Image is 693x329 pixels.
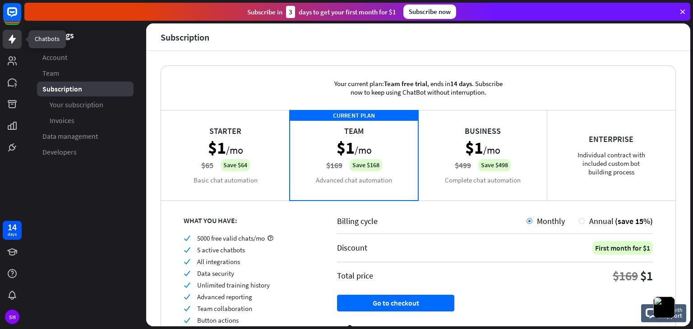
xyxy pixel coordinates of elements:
[247,6,396,18] div: Subscribe in days to get your first month for $1
[8,223,17,231] div: 14
[384,79,427,88] span: Team free trial
[184,305,190,312] i: check
[589,216,614,226] span: Annual
[42,147,77,157] span: Developers
[197,234,265,242] span: 5000 free valid chats/mo
[337,270,373,281] div: Total price
[403,5,456,19] div: Subscribe now
[337,295,454,311] button: Go to checkout
[3,221,22,240] a: 14 days
[537,216,565,226] span: Monthly
[197,281,270,289] span: Unlimited training history
[7,4,34,31] button: Open LiveChat chat widget
[197,257,240,266] span: All integrations
[37,145,134,160] a: Developers
[8,231,17,238] div: days
[50,100,103,110] span: Your subscription
[5,310,19,324] div: SH
[197,292,252,301] span: Advanced reporting
[161,32,209,42] div: Subscription
[286,6,295,18] div: 3
[184,216,314,225] div: WHAT YOU HAVE:
[184,258,190,265] i: check
[321,66,515,110] div: Your current plan: , ends in . Subscribe now to keep using ChatBot without interruption.
[613,268,638,284] div: $169
[592,241,653,255] div: First month for $1
[184,270,190,277] i: check
[42,84,82,94] span: Subscription
[42,132,98,141] span: Data management
[184,282,190,288] i: check
[42,53,67,62] span: Account
[337,242,367,253] div: Discount
[24,29,146,41] header: Settings
[37,50,134,65] a: Account
[37,129,134,144] a: Data management
[197,246,245,254] span: 5 active chatbots
[197,269,234,278] span: Data security
[37,113,134,128] a: Invoices
[197,316,239,324] span: Button actions
[184,247,190,253] i: check
[42,69,59,78] span: Team
[615,216,653,226] span: (save 15%)
[184,235,190,242] i: check
[197,304,252,313] span: Team collaboration
[37,97,134,112] a: Your subscription
[640,268,653,284] div: $1
[450,79,472,88] span: 14 days
[337,216,527,226] div: Billing cycle
[184,293,190,300] i: check
[50,116,74,125] span: Invoices
[184,317,190,324] i: check
[37,66,134,81] a: Team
